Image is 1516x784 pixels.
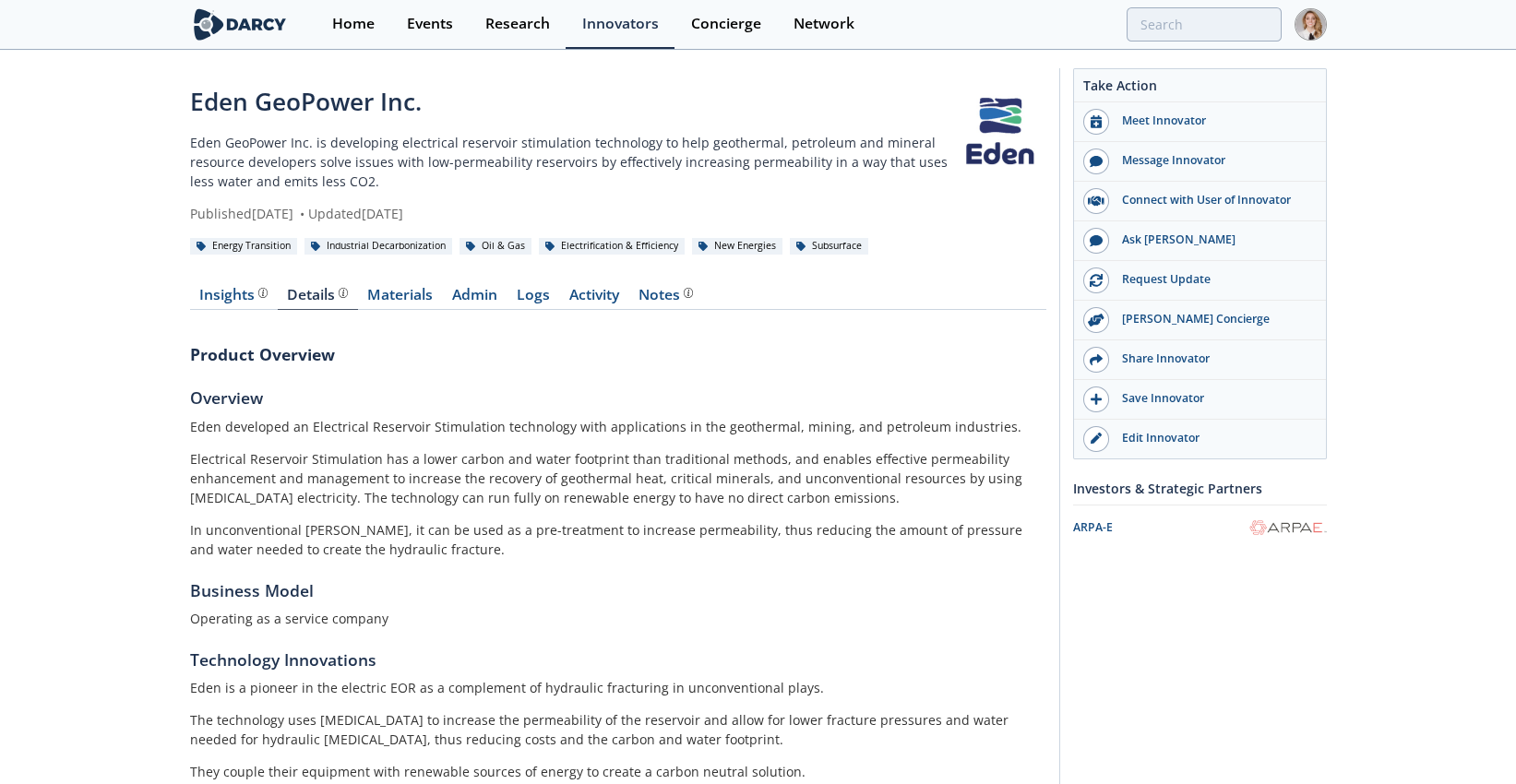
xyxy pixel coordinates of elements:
[1109,232,1316,248] div: Ask [PERSON_NAME]
[190,710,1046,749] p: The technology uses [MEDICAL_DATA] to increase the permeability of the reservoir and allow for lo...
[485,17,550,31] div: Research
[1109,430,1316,446] div: Edit Innovator
[297,205,308,222] span: •
[190,288,278,310] a: Insights
[1249,520,1327,536] img: ARPA-E
[1073,519,1249,536] div: ARPA-E
[1074,380,1326,420] button: Save Innovator
[1073,512,1327,544] a: ARPA-E ARPA-E
[190,578,1046,602] h5: Business Model
[1109,311,1316,327] div: [PERSON_NAME] Concierge
[684,288,694,298] img: information.svg
[560,288,629,310] a: Activity
[629,288,703,310] a: Notes
[287,288,348,303] div: Details
[190,762,1046,781] p: They couple their equipment with renewable sources of energy to create a carbon neutral solution.
[190,449,1046,507] p: Electrical Reservoir Stimulation has a lower carbon and water footprint than traditional methods,...
[190,84,954,120] div: Eden GeoPower Inc.
[539,238,686,255] div: Electrification & Efficiency
[460,238,532,255] div: Oil & Gas
[1109,271,1316,288] div: Request Update
[790,238,869,255] div: Subsurface
[582,17,659,31] div: Innovators
[1109,350,1316,367] div: Share Innovator
[190,417,1046,436] p: Eden developed an Electrical Reservoir Stimulation technology with applications in the geothermal...
[1074,420,1326,458] a: Edit Innovator
[190,520,1046,559] p: In unconventional [PERSON_NAME], it can be used as a pre-treatment to increase permeability, thus...
[190,238,298,255] div: Energy Transition
[339,288,349,298] img: information.svg
[1074,76,1326,102] div: Take Action
[1109,390,1316,407] div: Save Innovator
[1109,113,1316,129] div: Meet Innovator
[199,288,268,303] div: Insights
[407,17,453,31] div: Events
[1109,152,1316,169] div: Message Innovator
[190,204,954,223] div: Published [DATE] Updated [DATE]
[304,238,453,255] div: Industrial Decarbonization
[332,17,375,31] div: Home
[1073,472,1327,505] div: Investors & Strategic Partners
[190,609,1046,628] p: Operating as a service company
[794,17,854,31] div: Network
[507,288,560,310] a: Logs
[278,288,358,310] a: Details
[258,288,269,298] img: information.svg
[190,8,291,41] img: logo-wide.svg
[190,647,1046,671] h5: Technology Innovations
[691,17,761,31] div: Concierge
[1127,7,1282,42] input: Advanced Search
[1109,192,1316,208] div: Connect with User of Innovator
[190,678,1046,697] p: Eden is a pioneer in the electric EOR as a complement of hydraulic fracturing in unconventional p...
[190,133,954,191] p: Eden GeoPower Inc. is developing electrical reservoir stimulation technology to help geothermal, ...
[443,288,507,310] a: Admin
[190,386,1046,410] h5: Overview
[358,288,443,310] a: Materials
[1295,8,1327,41] img: Profile
[639,288,693,303] div: Notes
[190,342,1046,366] h3: Product Overview
[692,238,783,255] div: New Energies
